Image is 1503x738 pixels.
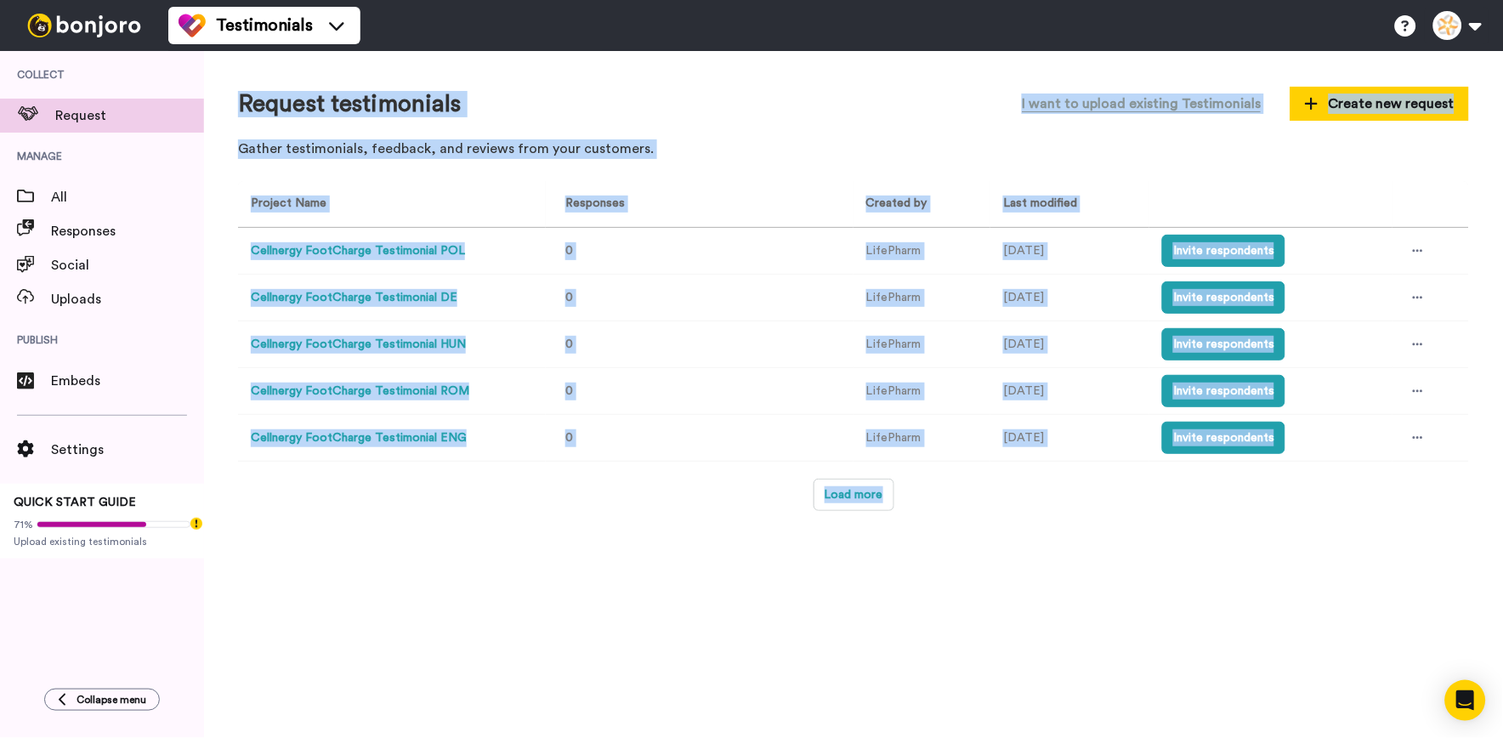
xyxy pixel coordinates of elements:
td: [DATE] [990,321,1149,368]
span: Social [51,255,204,275]
button: Cellnergy FootCharge Testimonial POL [251,242,465,260]
div: Tooltip anchor [189,516,204,531]
span: Embeds [51,371,204,391]
th: Last modified [990,181,1149,228]
td: LifePharm [854,321,990,368]
span: I want to upload existing Testimonials [1022,94,1261,114]
span: 0 [565,338,573,350]
td: [DATE] [990,275,1149,321]
button: Invite respondents [1162,328,1285,360]
span: 0 [565,292,573,304]
span: 0 [565,385,573,397]
span: Testimonials [216,14,313,37]
td: [DATE] [990,415,1149,462]
span: Responses [51,221,204,241]
button: Invite respondents [1162,375,1285,407]
span: Collapse menu [77,693,146,707]
button: Cellnergy FootCharge Testimonial ENG [251,429,467,447]
span: 0 [565,245,573,257]
span: Request [55,105,204,126]
td: [DATE] [990,228,1149,275]
span: Settings [51,440,204,460]
th: Created by [854,181,990,228]
button: Invite respondents [1162,422,1285,454]
button: Cellnergy FootCharge Testimonial HUN [251,336,466,354]
span: Responses [559,197,625,209]
span: Uploads [51,289,204,309]
td: LifePharm [854,368,990,415]
td: LifePharm [854,275,990,321]
button: Invite respondents [1162,235,1285,267]
td: [DATE] [990,368,1149,415]
button: Load more [814,479,894,511]
img: bj-logo-header-white.svg [20,14,148,37]
span: Upload existing testimonials [14,535,190,548]
div: Open Intercom Messenger [1445,680,1486,721]
td: LifePharm [854,415,990,462]
img: tm-color.svg [179,12,206,39]
span: QUICK START GUIDE [14,497,136,508]
button: Invite respondents [1162,281,1285,314]
span: 0 [565,432,573,444]
button: Collapse menu [44,689,160,711]
span: 71% [14,518,33,531]
th: Project Name [238,181,546,228]
span: All [51,187,204,207]
button: Create new request [1290,87,1469,121]
button: Cellnergy FootCharge Testimonial ROM [251,383,469,400]
td: LifePharm [854,228,990,275]
button: Cellnergy FootCharge Testimonial DE [251,289,457,307]
span: Create new request [1305,94,1455,114]
p: Gather testimonials, feedback, and reviews from your customers. [238,139,1469,159]
button: I want to upload existing Testimonials [1009,85,1273,122]
h1: Request testimonials [238,91,462,117]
